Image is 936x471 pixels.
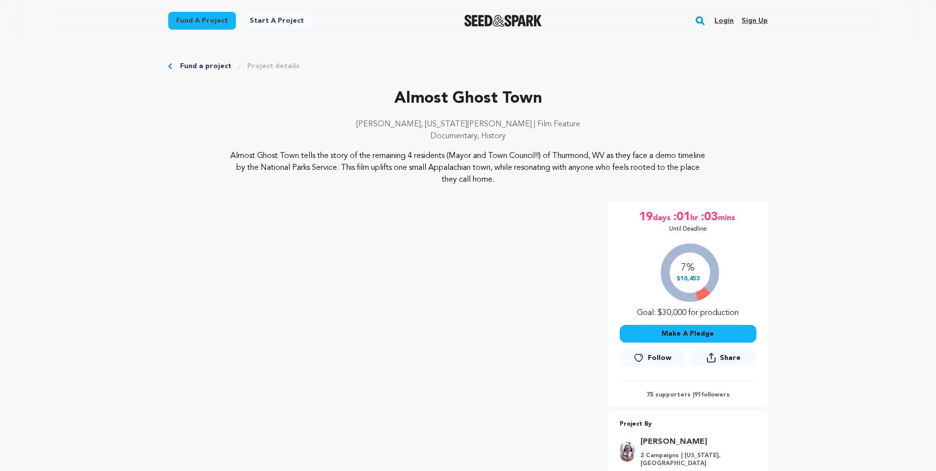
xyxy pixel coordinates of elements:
[620,442,635,462] img: 335b6d63e9f535f0.jpg
[653,209,673,225] span: days
[714,13,734,29] a: Login
[168,61,768,71] div: Breadcrumb
[691,349,756,367] button: Share
[168,118,768,130] p: [PERSON_NAME], [US_STATE][PERSON_NAME] | Film Feature
[669,225,707,233] p: Until Deadline
[640,452,750,468] p: 2 Campaigns | [US_STATE], [GEOGRAPHIC_DATA]
[620,325,756,343] button: Make A Pledge
[700,209,718,225] span: :03
[640,436,750,448] a: Goto Jillian Howell profile
[690,209,700,225] span: hr
[168,12,236,30] a: Fund a project
[620,391,756,399] p: 75 supporters | followers
[464,15,542,27] img: Seed&Spark Logo Dark Mode
[648,353,672,363] span: Follow
[247,61,300,71] a: Project details
[673,209,690,225] span: :01
[168,87,768,111] p: Almost Ghost Town
[242,12,312,30] a: Start a project
[718,209,737,225] span: mins
[720,353,741,363] span: Share
[464,15,542,27] a: Seed&Spark Homepage
[168,130,768,142] p: Documentary, History
[180,61,231,71] a: Fund a project
[620,419,756,430] p: Project By
[639,209,653,225] span: 19
[228,150,708,186] p: Almost Ghost Town tells the story of the remaining 4 residents (Mayor and Town Council!!) of Thur...
[742,13,768,29] a: Sign up
[694,392,701,398] span: 91
[691,349,756,371] span: Share
[620,349,685,367] a: Follow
